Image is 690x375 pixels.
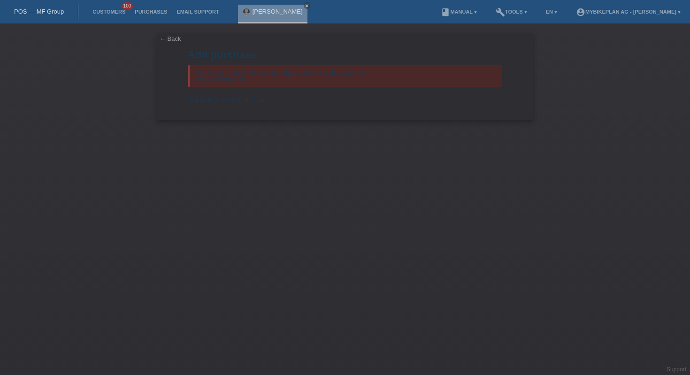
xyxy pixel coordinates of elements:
[576,8,585,17] i: account_circle
[305,3,309,8] i: close
[238,96,264,103] span: CHF 0.00
[122,2,133,10] span: 100
[130,9,172,15] a: Purchases
[571,9,685,15] a: account_circleMybikeplan AG - [PERSON_NAME] ▾
[172,9,223,15] a: Email Support
[436,9,482,15] a: bookManual ▾
[188,96,236,103] span: Available amount:
[14,8,64,15] a: POS — MF Group
[160,35,181,42] a: ← Back
[304,2,310,9] a: close
[253,8,303,15] a: [PERSON_NAME]
[496,8,505,17] i: build
[188,65,502,87] div: We are currently unable to grant the credit limit to the customer. Blocked customer.
[188,49,502,61] h1: Add purchase
[667,366,686,373] a: Support
[491,9,532,15] a: buildTools ▾
[441,8,450,17] i: book
[541,9,562,15] a: EN ▾
[88,9,130,15] a: Customers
